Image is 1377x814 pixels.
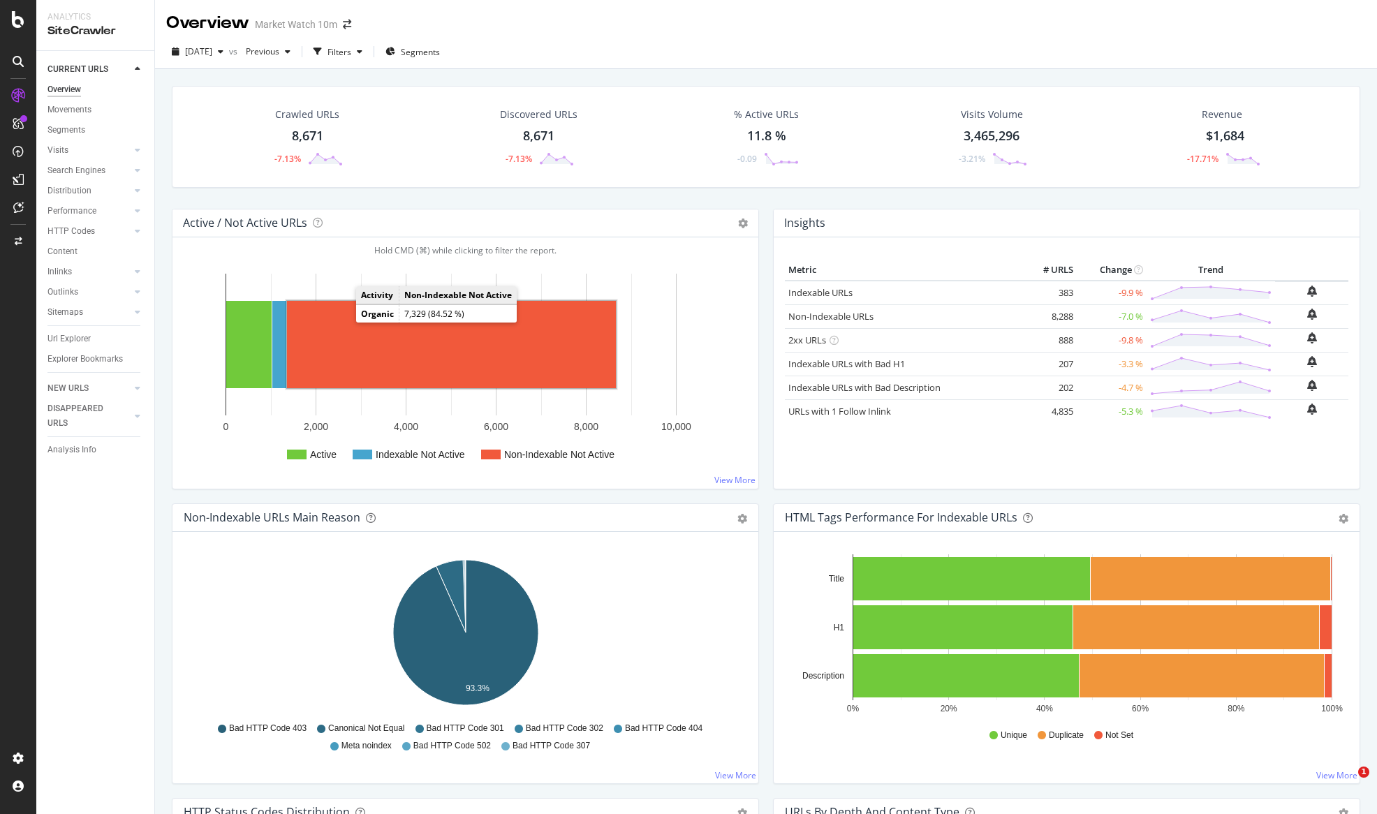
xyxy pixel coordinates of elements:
div: Overview [47,82,81,97]
button: Previous [240,40,296,63]
div: Analytics [47,11,143,23]
td: -4.7 % [1077,376,1147,399]
text: Indexable Not Active [376,449,465,460]
td: 202 [1021,376,1077,399]
svg: A chart. [785,554,1349,716]
span: Revenue [1202,108,1242,121]
div: bell-plus [1307,380,1317,391]
span: Bad HTTP Code 404 [625,723,702,734]
span: Canonical Not Equal [328,723,404,734]
text: Description [802,671,844,681]
td: Non-Indexable Not Active [399,286,517,304]
a: Url Explorer [47,332,145,346]
a: Movements [47,103,145,117]
div: gear [1339,514,1348,524]
div: Content [47,244,78,259]
a: View More [1316,769,1357,781]
div: Inlinks [47,265,72,279]
button: Segments [380,40,445,63]
a: URLs with 1 Follow Inlink [788,405,891,417]
iframe: Intercom live chat [1330,767,1363,800]
span: Previous [240,45,279,57]
text: 93.3% [466,683,489,693]
div: bell-plus [1307,356,1317,367]
span: Not Set [1105,730,1133,741]
span: 2025 Aug. 8th [185,45,212,57]
a: View More [715,769,756,781]
div: NEW URLS [47,381,89,396]
i: Options [738,219,748,228]
text: 60% [1132,704,1149,713]
div: bell-plus [1307,286,1317,297]
div: Analysis Info [47,443,96,457]
div: Sitemaps [47,305,83,320]
text: 20% [941,704,957,713]
span: Hold CMD (⌘) while clicking to filter the report. [374,244,557,256]
div: Url Explorer [47,332,91,346]
td: -9.8 % [1077,328,1147,352]
a: Visits [47,143,131,158]
text: 10,000 [661,421,691,432]
text: Active [310,449,337,460]
td: -9.9 % [1077,281,1147,305]
div: Segments [47,123,85,138]
div: Outlinks [47,285,78,299]
div: bell-plus [1307,404,1317,415]
div: arrow-right-arrow-left [343,20,351,29]
a: Search Engines [47,163,131,178]
a: Inlinks [47,265,131,279]
td: Activity [356,286,399,304]
td: 4,835 [1021,399,1077,423]
td: 207 [1021,352,1077,376]
text: H1 [834,623,845,632]
a: Content [47,244,145,259]
div: -7.13% [506,153,532,165]
a: Performance [47,204,131,219]
div: bell-plus [1307,332,1317,343]
td: -7.0 % [1077,304,1147,328]
div: -7.13% [274,153,301,165]
text: Title [829,574,845,584]
div: Search Engines [47,163,105,178]
div: 11.8 % [747,127,786,145]
h4: Active / Not Active URLs [183,214,307,232]
a: Indexable URLs with Bad Description [788,381,941,394]
button: Filters [308,40,368,63]
span: Bad HTTP Code 403 [229,723,307,734]
span: Bad HTTP Code 502 [413,740,491,752]
a: Non-Indexable URLs [788,310,874,323]
div: HTTP Codes [47,224,95,239]
a: HTTP Codes [47,224,131,239]
div: bell-plus [1307,309,1317,320]
text: 40% [1036,704,1053,713]
th: Trend [1147,260,1275,281]
span: Bad HTTP Code 302 [526,723,603,734]
div: 8,671 [292,127,323,145]
td: 383 [1021,281,1077,305]
a: View More [714,474,756,486]
div: Crawled URLs [275,108,339,121]
span: Unique [1001,730,1027,741]
a: 2xx URLs [788,334,826,346]
a: Overview [47,82,145,97]
a: Sitemaps [47,305,131,320]
div: gear [737,514,747,524]
td: 7,329 (84.52 %) [399,305,517,323]
div: -3.21% [959,153,985,165]
td: -3.3 % [1077,352,1147,376]
text: 2,000 [304,421,328,432]
td: -5.3 % [1077,399,1147,423]
div: Movements [47,103,91,117]
a: Analysis Info [47,443,145,457]
div: Distribution [47,184,91,198]
span: 1 [1358,767,1369,778]
div: Market Watch 10m [255,17,337,31]
a: Distribution [47,184,131,198]
a: CURRENT URLS [47,62,131,77]
a: Segments [47,123,145,138]
text: 0% [847,704,860,713]
th: Change [1077,260,1147,281]
td: 8,288 [1021,304,1077,328]
a: DISAPPEARED URLS [47,401,131,431]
